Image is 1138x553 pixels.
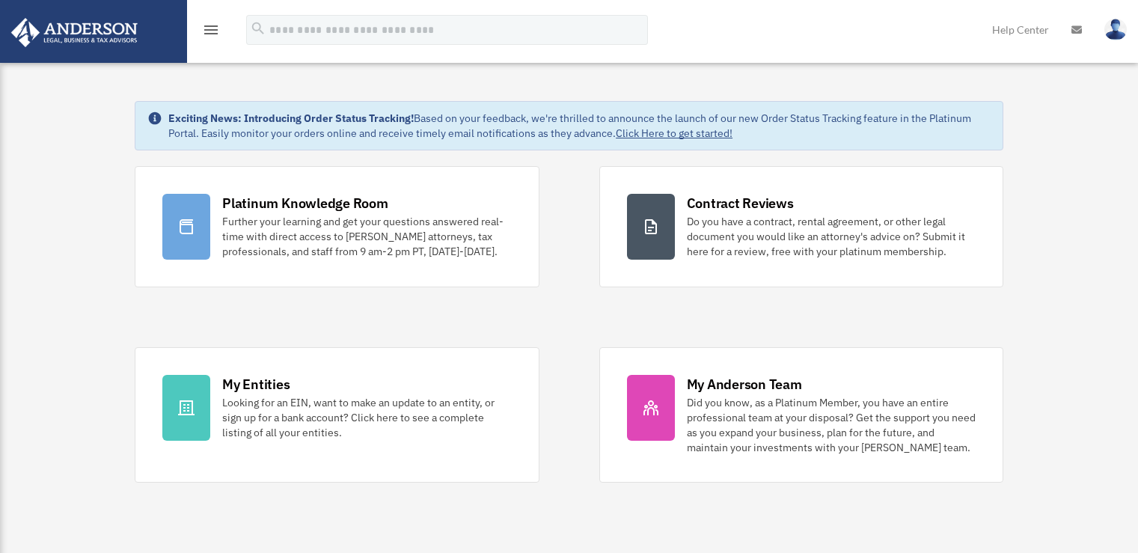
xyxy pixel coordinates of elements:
div: Do you have a contract, rental agreement, or other legal document you would like an attorney's ad... [687,214,976,259]
a: menu [202,26,220,39]
a: My Entities Looking for an EIN, want to make an update to an entity, or sign up for a bank accoun... [135,347,539,483]
div: My Anderson Team [687,375,802,394]
div: Did you know, as a Platinum Member, you have an entire professional team at your disposal? Get th... [687,395,976,455]
div: Platinum Knowledge Room [222,194,388,213]
img: User Pic [1104,19,1127,40]
a: My Anderson Team Did you know, as a Platinum Member, you have an entire professional team at your... [599,347,1003,483]
a: Platinum Knowledge Room Further your learning and get your questions answered real-time with dire... [135,166,539,287]
a: Contract Reviews Do you have a contract, rental agreement, or other legal document you would like... [599,166,1003,287]
a: Click Here to get started! [616,126,732,140]
i: menu [202,21,220,39]
div: My Entities [222,375,290,394]
img: Anderson Advisors Platinum Portal [7,18,142,47]
strong: Exciting News: Introducing Order Status Tracking! [168,111,414,125]
div: Based on your feedback, we're thrilled to announce the launch of our new Order Status Tracking fe... [168,111,991,141]
i: search [250,20,266,37]
div: Looking for an EIN, want to make an update to an entity, or sign up for a bank account? Click her... [222,395,511,440]
div: Contract Reviews [687,194,794,213]
div: Further your learning and get your questions answered real-time with direct access to [PERSON_NAM... [222,214,511,259]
